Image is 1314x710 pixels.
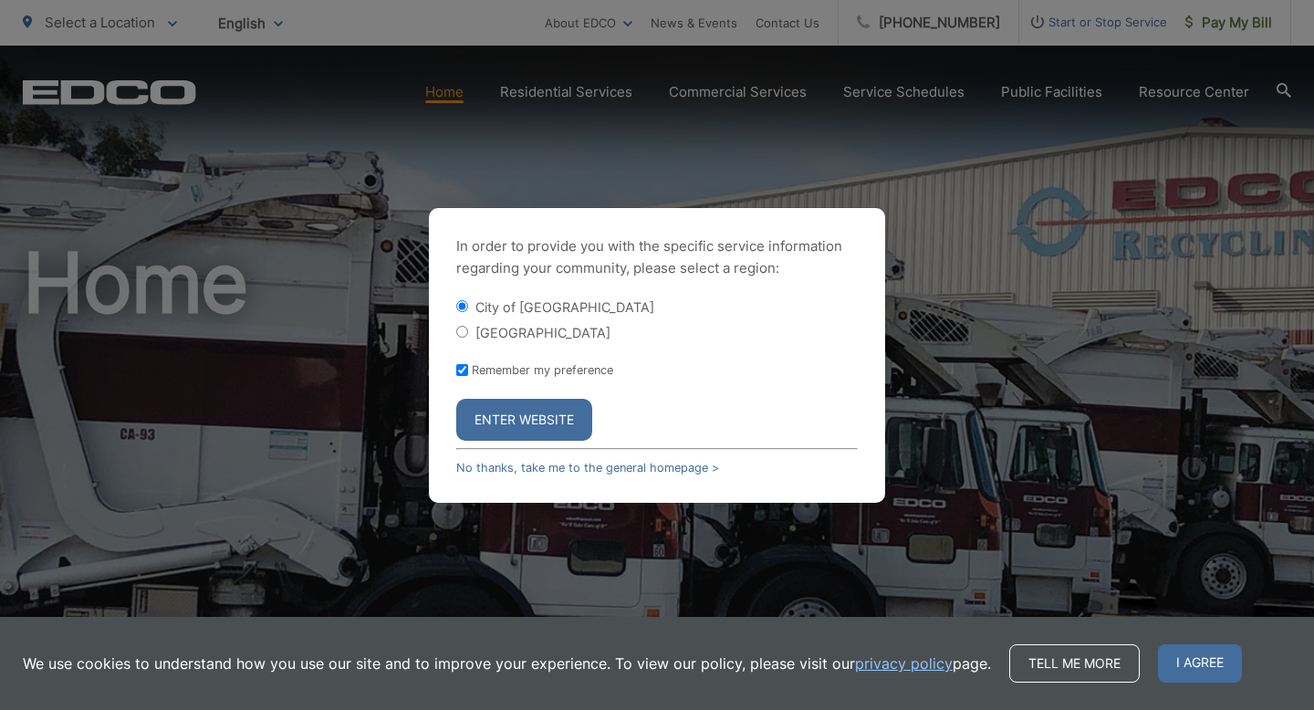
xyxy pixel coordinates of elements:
[855,653,953,674] a: privacy policy
[456,399,592,441] button: Enter Website
[472,363,613,377] label: Remember my preference
[475,325,610,340] label: [GEOGRAPHIC_DATA]
[1009,644,1140,683] a: Tell me more
[475,299,654,315] label: City of [GEOGRAPHIC_DATA]
[23,653,991,674] p: We use cookies to understand how you use our site and to improve your experience. To view our pol...
[456,461,719,475] a: No thanks, take me to the general homepage >
[456,235,858,279] p: In order to provide you with the specific service information regarding your community, please se...
[1158,644,1242,683] span: I agree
